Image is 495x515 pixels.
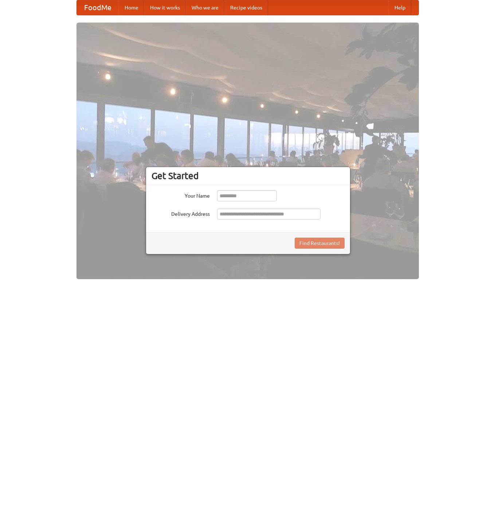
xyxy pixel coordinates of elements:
[224,0,268,15] a: Recipe videos
[144,0,186,15] a: How it works
[389,0,411,15] a: Help
[119,0,144,15] a: Home
[295,238,345,249] button: Find Restaurants!
[152,209,210,218] label: Delivery Address
[186,0,224,15] a: Who we are
[152,190,210,199] label: Your Name
[152,170,345,181] h3: Get Started
[77,0,119,15] a: FoodMe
